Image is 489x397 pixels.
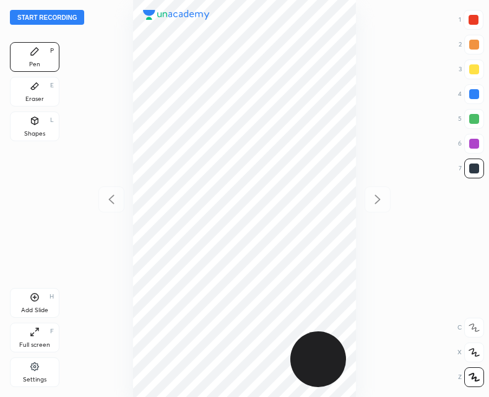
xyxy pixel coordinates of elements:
img: logo.38c385cc.svg [143,10,210,20]
div: E [50,82,54,89]
div: 6 [458,134,484,154]
div: F [50,328,54,334]
div: X [457,342,484,362]
div: 5 [458,109,484,129]
div: P [50,48,54,54]
div: 7 [459,159,484,178]
div: Eraser [25,96,44,102]
div: Settings [23,377,46,383]
div: 2 [459,35,484,55]
div: 1 [459,10,483,30]
div: 3 [459,59,484,79]
div: C [457,318,484,338]
button: Start recording [10,10,84,25]
div: Z [458,367,484,387]
div: L [50,117,54,123]
div: Pen [29,61,40,68]
div: H [50,294,54,300]
div: Full screen [19,342,50,348]
div: Add Slide [21,307,48,313]
div: Shapes [24,131,45,137]
div: 4 [458,84,484,104]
